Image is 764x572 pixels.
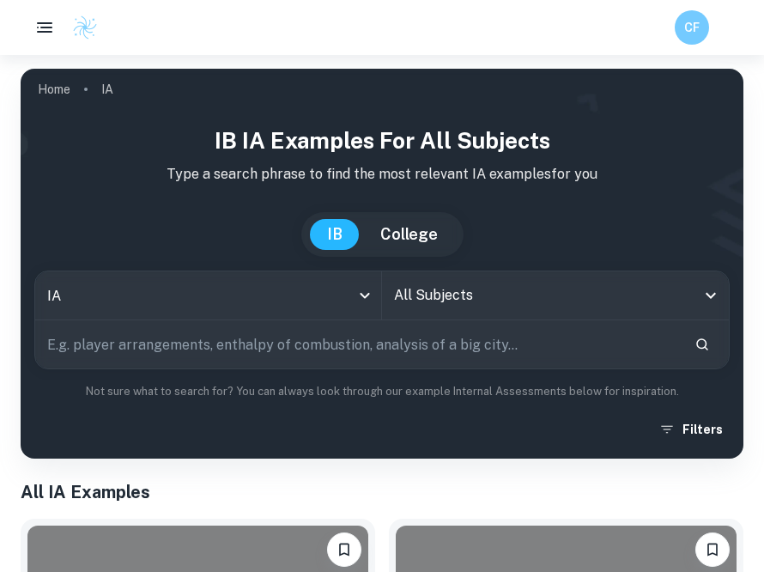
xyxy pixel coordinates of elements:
[21,479,743,505] h1: All IA Examples
[363,219,455,250] button: College
[310,219,360,250] button: IB
[35,320,681,368] input: E.g. player arrangements, enthalpy of combustion, analysis of a big city...
[327,532,361,567] button: Bookmark
[688,330,717,359] button: Search
[655,414,730,445] button: Filters
[35,271,381,319] div: IA
[34,124,730,157] h1: IB IA examples for all subjects
[21,69,743,459] img: profile cover
[34,164,730,185] p: Type a search phrase to find the most relevant IA examples for you
[699,283,723,307] button: Open
[675,10,709,45] button: CF
[72,15,98,40] img: Clastify logo
[62,15,98,40] a: Clastify logo
[695,532,730,567] button: Bookmark
[38,77,70,101] a: Home
[101,80,113,99] p: IA
[682,18,702,37] h6: CF
[34,383,730,400] p: Not sure what to search for? You can always look through our example Internal Assessments below f...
